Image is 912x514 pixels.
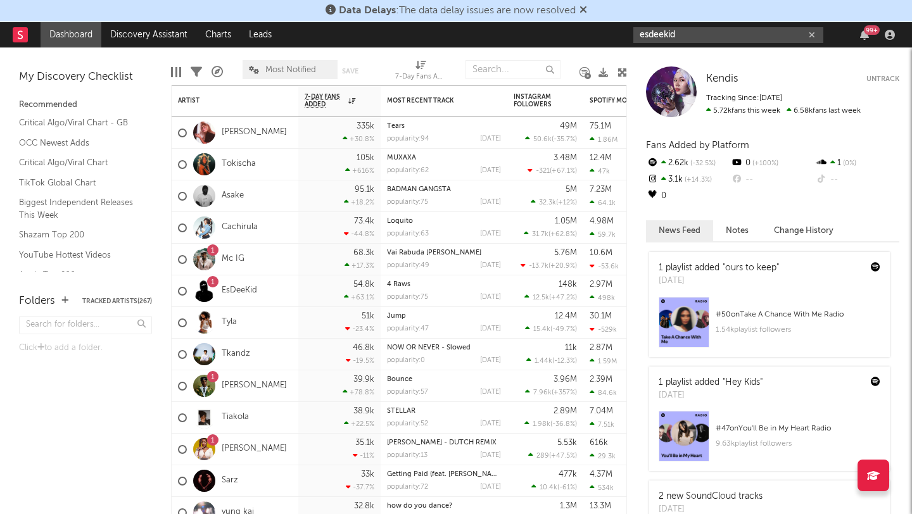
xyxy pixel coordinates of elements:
div: -11 % [353,451,374,460]
div: 47k [590,167,610,175]
div: Vai Rabuda Toma Toma [387,249,501,256]
div: -44.8 % [344,230,374,238]
div: ( ) [528,166,577,175]
a: Shazam Top 200 [19,228,139,242]
div: 0 [646,188,730,204]
a: Getting Paid ​(f​eat​. [PERSON_NAME], [PERSON_NAME], Skillibeng​) [387,471,600,478]
div: [DATE] [480,294,501,301]
a: Tiakola [222,412,249,423]
div: ( ) [525,135,577,143]
div: popularity: 52 [387,420,428,427]
div: popularity: 62 [387,167,429,174]
a: [PERSON_NAME] [222,444,287,454]
div: 1 playlist added [659,261,779,275]
div: ( ) [524,293,577,301]
div: A&R Pipeline [212,54,223,91]
span: Kendis [706,73,738,84]
div: 4.98M [590,217,614,225]
div: popularity: 13 [387,452,427,459]
div: 99 + [864,25,880,35]
a: NOW OR NEVER - Slowed [387,344,471,351]
div: +22.5 % [344,420,374,428]
div: popularity: 72 [387,484,428,491]
span: +67.1 % [552,168,575,175]
span: +100 % [750,160,778,167]
a: [PERSON_NAME] [222,127,287,138]
a: Leads [240,22,281,47]
input: Search for folders... [19,316,152,334]
a: #47onYou'll Be in My Heart Radio9.63kplaylist followers [649,411,890,471]
div: [DATE] [480,484,501,491]
span: 32.3k [539,199,556,206]
div: 10.6M [590,249,612,257]
a: "Hey Kids" [723,378,763,387]
a: [PERSON_NAME] - DUTCH REMIX [387,439,497,446]
button: Notes [713,220,761,241]
button: Change History [761,220,846,241]
div: 46.8k [353,344,374,352]
div: 7-Day Fans Added (7-Day Fans Added) [395,70,446,85]
div: 4 Raws [387,281,501,288]
div: popularity: 47 [387,325,429,332]
div: +616 % [345,166,374,175]
a: [PERSON_NAME] [222,380,287,391]
div: 9.63k playlist followers [716,436,880,451]
a: MUXAXA [387,154,416,161]
a: Vai Rabuda [PERSON_NAME] [387,249,481,256]
a: Critical Algo/Viral Chart - GB [19,116,139,130]
div: popularity: 75 [387,199,428,206]
div: +63.1 % [344,293,374,301]
span: Fans Added by Platform [646,141,749,150]
div: popularity: 57 [387,389,428,396]
div: popularity: 94 [387,135,429,142]
div: 477k [559,470,577,479]
div: [DATE] [480,389,501,396]
div: MUXAXA [387,154,501,161]
div: 1 playlist added [659,376,763,389]
span: -321 [536,168,550,175]
div: 13.3M [590,502,611,510]
div: 1.59M [590,357,617,365]
div: 5M [566,185,577,194]
div: 7.04M [590,407,613,415]
div: 75.1M [590,122,611,130]
button: Tracked Artists(267) [82,298,152,304]
div: 54.8k [353,280,374,289]
span: 6.58k fans last week [706,107,861,115]
span: 1.98k [533,421,550,428]
button: News Feed [646,220,713,241]
div: Jump [387,313,501,320]
div: Tears [387,123,501,130]
div: 105k [357,154,374,162]
span: Dismiss [579,6,587,16]
a: Asake [222,191,244,201]
div: 2 new SoundCloud tracks [659,490,763,503]
div: 73.4k [354,217,374,225]
div: Recommended [19,97,152,113]
div: ( ) [525,388,577,396]
div: [DATE] [480,420,501,427]
div: 2.89M [554,407,577,415]
div: popularity: 0 [387,357,425,364]
div: 32.8k [354,502,374,510]
div: 3.48M [554,154,577,162]
a: Tyla [222,317,237,328]
div: Artist [178,97,273,104]
a: Tkandz [222,349,250,360]
div: Loquito [387,218,501,225]
div: ( ) [525,325,577,333]
a: YouTube Hottest Videos [19,248,139,262]
a: BADMAN GANGSTA [387,186,451,193]
span: 1.44k [535,358,552,365]
div: Folders [19,294,55,309]
div: 12.4M [590,154,612,162]
a: Dashboard [41,22,101,47]
div: [DATE] [480,199,501,206]
div: popularity: 49 [387,262,429,269]
div: 5.76M [554,249,577,257]
span: 50.6k [533,136,552,143]
a: how do you dance? [387,503,452,510]
a: Charts [196,22,240,47]
div: 35.1k [355,439,374,447]
a: TikTok Global Chart [19,176,139,190]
